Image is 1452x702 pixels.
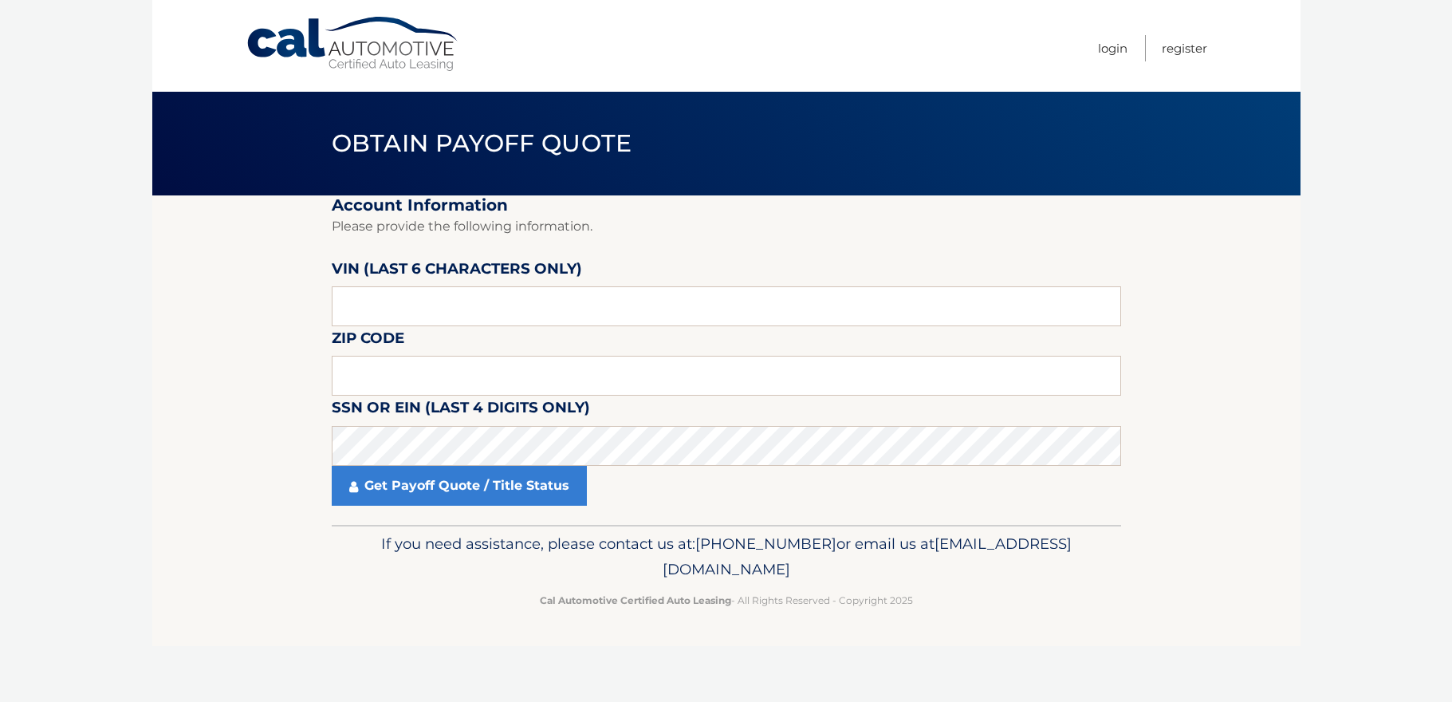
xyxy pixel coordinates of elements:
[332,466,587,506] a: Get Payoff Quote / Title Status
[1098,35,1127,61] a: Login
[332,215,1121,238] p: Please provide the following information.
[246,16,461,73] a: Cal Automotive
[695,534,836,553] span: [PHONE_NUMBER]
[540,594,731,606] strong: Cal Automotive Certified Auto Leasing
[332,396,590,425] label: SSN or EIN (last 4 digits only)
[342,592,1111,609] p: - All Rights Reserved - Copyright 2025
[332,195,1121,215] h2: Account Information
[332,257,582,286] label: VIN (last 6 characters only)
[332,128,632,158] span: Obtain Payoff Quote
[332,326,404,356] label: Zip Code
[342,531,1111,582] p: If you need assistance, please contact us at: or email us at
[1162,35,1207,61] a: Register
